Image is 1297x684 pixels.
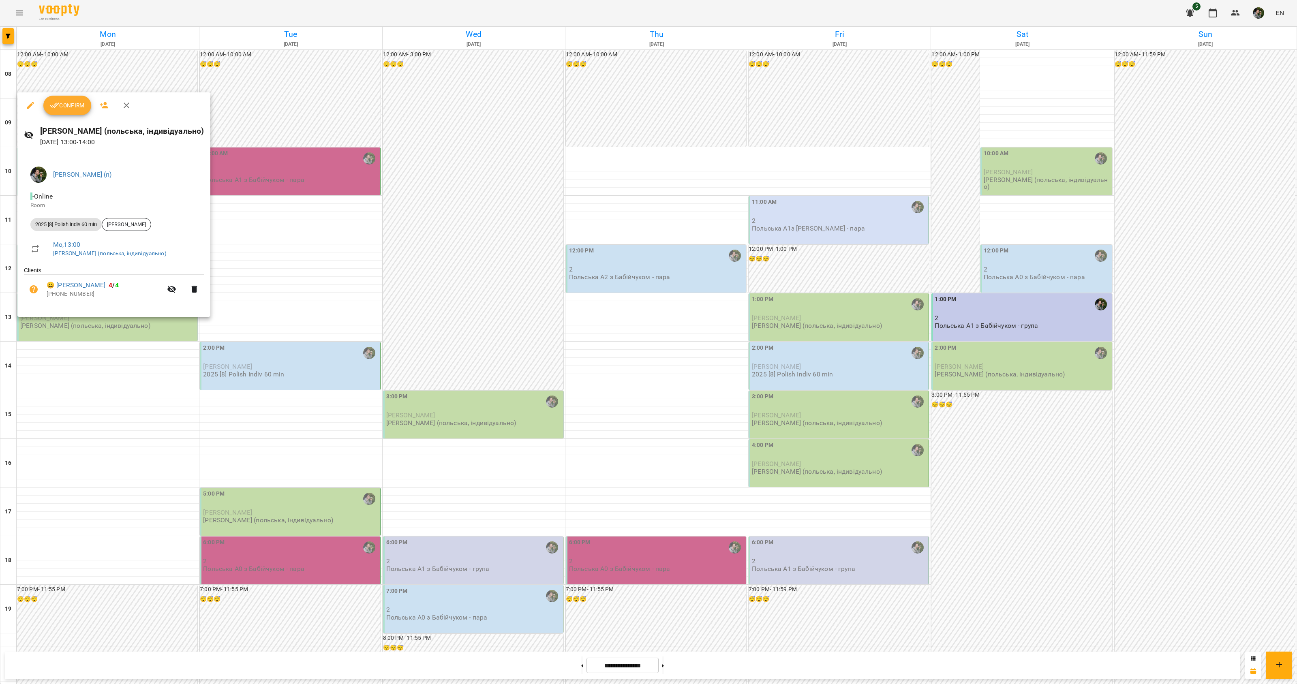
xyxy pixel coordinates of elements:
h6: [PERSON_NAME] (польська, індивідуально) [40,125,204,137]
button: Confirm [43,96,91,115]
p: [PHONE_NUMBER] [47,290,162,298]
span: 2025 [8] Polish Indiv 60 min [30,221,102,228]
p: Room [30,201,197,209]
span: - Online [30,192,54,200]
ul: Clients [24,266,204,307]
a: Mo , 13:00 [53,241,80,248]
a: [PERSON_NAME] (п) [53,171,112,178]
p: [DATE] 13:00 - 14:00 [40,137,204,147]
a: 😀 [PERSON_NAME] [47,280,105,290]
span: 4 [109,281,112,289]
span: Confirm [50,100,85,110]
img: 70cfbdc3d9a863d38abe8aa8a76b24f3.JPG [30,167,47,183]
span: 4 [115,281,119,289]
b: / [109,281,118,289]
button: Unpaid. Bill the attendance? [24,280,43,299]
span: [PERSON_NAME] [102,221,151,228]
a: [PERSON_NAME] (польська, індивідуально) [53,250,167,256]
div: [PERSON_NAME] [102,218,151,231]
